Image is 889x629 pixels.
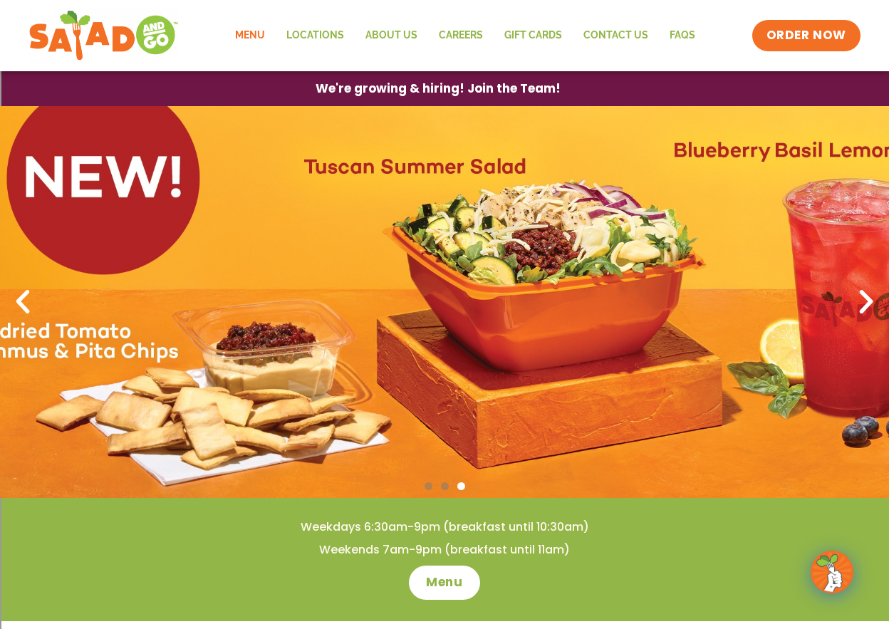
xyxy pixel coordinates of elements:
[6,58,883,71] div: Move To ...
[7,286,38,318] div: Previous slide
[812,552,852,592] img: wpChatIcon
[659,19,706,52] a: FAQs
[6,71,883,84] div: Delete
[752,20,861,51] a: ORDER NOW
[6,46,883,58] div: Sort New > Old
[428,19,494,52] a: Careers
[6,6,298,19] div: Home
[276,19,355,52] a: Locations
[6,97,883,110] div: Sign out
[355,19,428,52] a: About Us
[28,7,179,64] img: new-SAG-logo-768×292
[6,84,883,97] div: Options
[6,33,883,46] div: Sort A > Z
[494,19,573,52] a: GIFT CARDS
[457,482,465,490] span: Go to slide 3
[573,19,659,52] a: Contact Us
[224,19,276,52] a: Menu
[425,482,432,490] span: Go to slide 1
[766,27,846,44] span: ORDER NOW
[851,286,882,318] div: Next slide
[224,19,706,52] nav: Menu
[441,482,449,490] span: Go to slide 2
